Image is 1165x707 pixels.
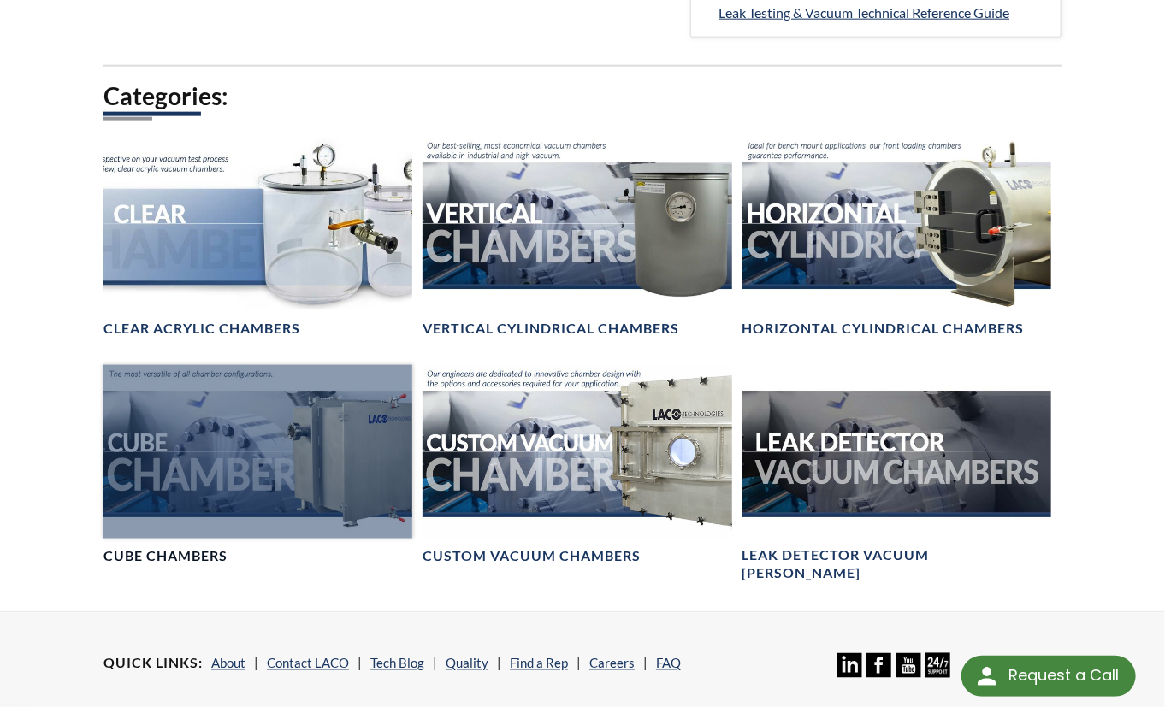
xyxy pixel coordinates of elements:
h4: Vertical Cylindrical Chambers [423,320,679,338]
a: 24/7 Support [925,665,950,680]
h2: Categories: [103,80,1062,112]
h4: Horizontal Cylindrical Chambers [742,320,1025,338]
h4: Clear Acrylic Chambers [103,320,300,338]
a: Vertical Vacuum Chambers headerVertical Cylindrical Chambers [423,137,731,338]
a: Cube Chambers headerCube Chambers [103,365,412,566]
span: Leak Testing & Vacuum Technical Reference Guide [719,4,1009,21]
a: Custom Vacuum Chamber headerCustom Vacuum Chambers [423,365,731,566]
a: Leak Test Vacuum Chambers headerLeak Detector Vacuum [PERSON_NAME] [742,365,1051,583]
h4: Quick Links [103,655,203,673]
h4: Leak Detector Vacuum [PERSON_NAME] [742,547,1051,583]
a: Find a Rep [510,656,568,671]
a: Quality [446,656,488,671]
a: Contact LACO [267,656,349,671]
div: Request a Call [1008,656,1119,695]
div: Request a Call [961,656,1136,697]
a: FAQ [656,656,681,671]
a: Horizontal Cylindrical headerHorizontal Cylindrical Chambers [742,137,1051,338]
img: 24/7 Support Icon [925,653,950,678]
a: About [211,656,245,671]
a: Tech Blog [370,656,424,671]
a: Clear Chambers headerClear Acrylic Chambers [103,137,412,338]
img: round button [973,663,1001,690]
a: Careers [589,656,635,671]
h4: Cube Chambers [103,548,228,566]
a: Leak Testing & Vacuum Technical Reference Guide [719,2,1047,24]
h4: Custom Vacuum Chambers [423,548,641,566]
